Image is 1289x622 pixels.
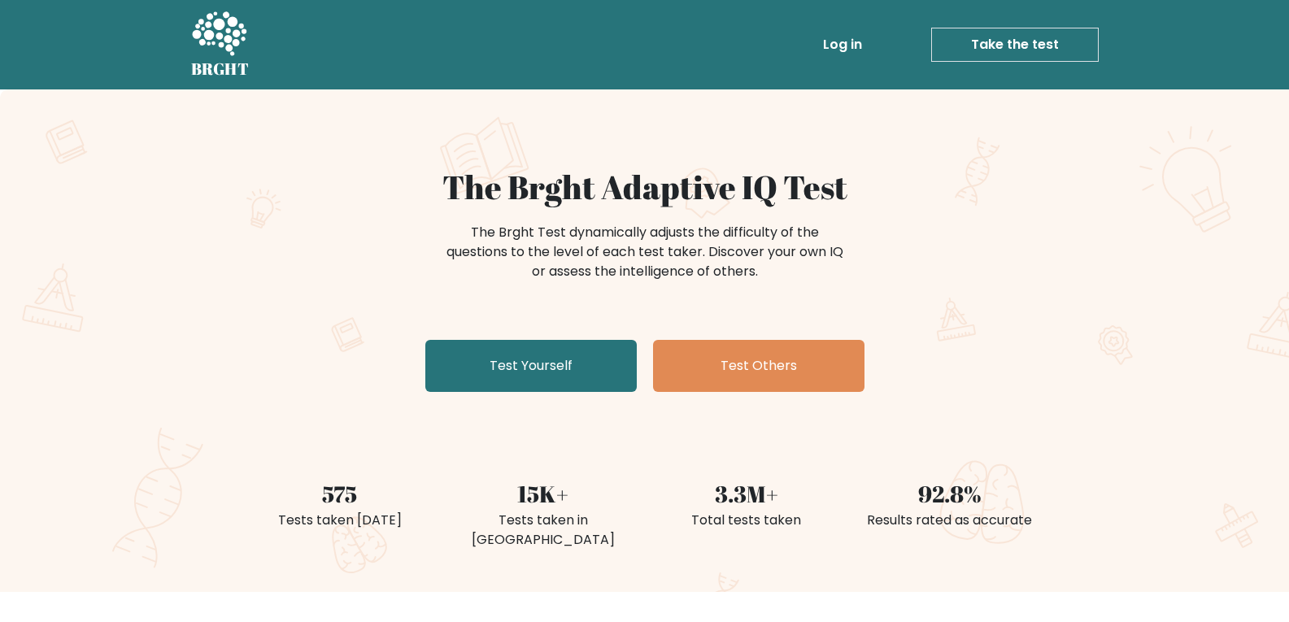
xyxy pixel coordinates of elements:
div: 92.8% [858,476,1042,511]
div: The Brght Test dynamically adjusts the difficulty of the questions to the level of each test take... [442,223,848,281]
div: Tests taken in [GEOGRAPHIC_DATA] [451,511,635,550]
a: Take the test [931,28,1099,62]
div: Results rated as accurate [858,511,1042,530]
div: 15K+ [451,476,635,511]
div: Tests taken [DATE] [248,511,432,530]
a: Test Others [653,340,864,392]
div: 3.3M+ [655,476,838,511]
a: BRGHT [191,7,250,83]
a: Test Yourself [425,340,637,392]
a: Log in [817,28,869,61]
div: Total tests taken [655,511,838,530]
div: 575 [248,476,432,511]
h5: BRGHT [191,59,250,79]
h1: The Brght Adaptive IQ Test [248,167,1042,207]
